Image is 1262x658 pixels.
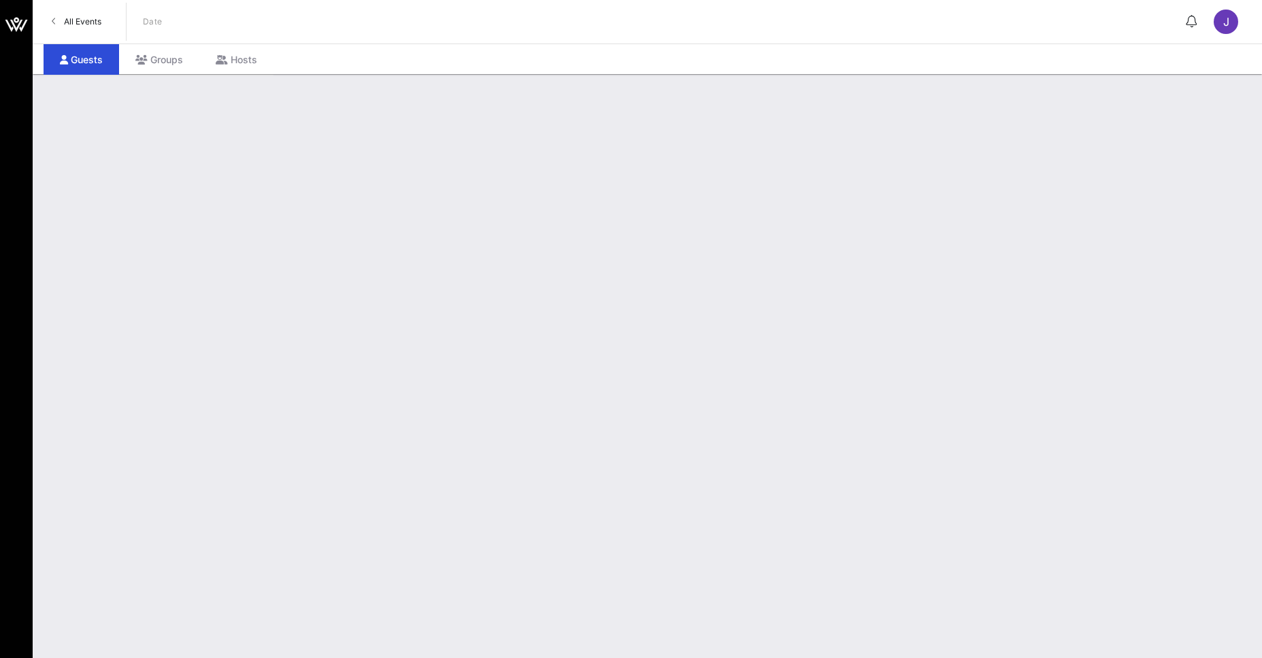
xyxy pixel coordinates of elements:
span: J [1223,15,1229,29]
div: J [1214,10,1238,34]
div: Groups [119,44,199,75]
div: Hosts [199,44,273,75]
div: Guests [44,44,119,75]
span: All Events [64,16,101,27]
a: All Events [44,11,110,33]
p: Date [143,15,163,29]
